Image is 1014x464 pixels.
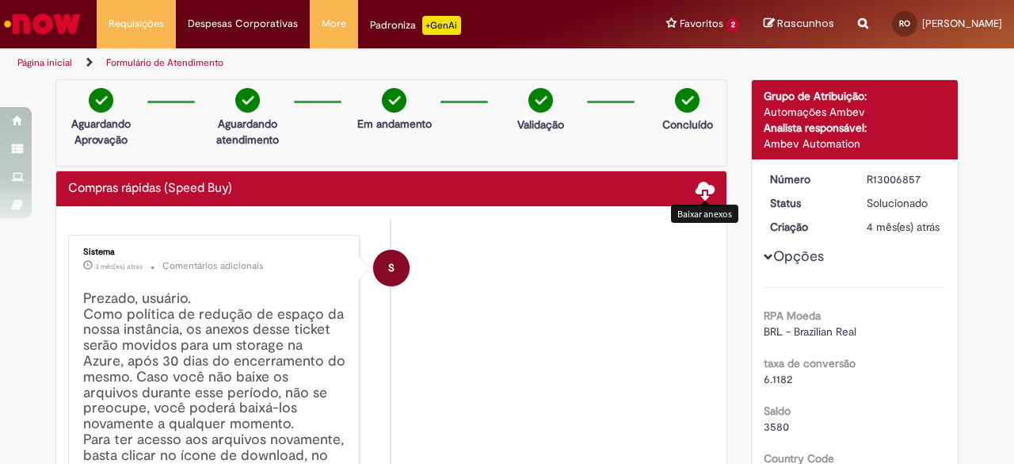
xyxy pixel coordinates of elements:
b: taxa de conversão [764,356,856,370]
b: RPA Moeda [764,309,821,323]
p: +GenAi [422,16,461,35]
p: Aguardando atendimento [209,116,286,148]
p: Validação [517,117,564,132]
a: Formulário de Atendimento [106,56,223,69]
span: 3580 [764,420,789,434]
span: Despesas Corporativas [188,16,298,32]
span: BRL - Brazilian Real [764,324,856,339]
div: Ambev Automation [764,136,947,151]
img: check-circle-green.png [89,88,113,113]
ul: Trilhas de página [12,48,664,78]
div: Baixar anexos [671,205,738,223]
img: check-circle-green.png [528,88,553,113]
div: Solucionado [867,195,940,211]
img: ServiceNow [2,8,83,40]
a: Rascunhos [764,17,834,32]
div: Padroniza [370,16,461,35]
span: Favoritos [680,16,723,32]
img: check-circle-green.png [675,88,700,113]
b: Saldo [764,404,791,418]
dt: Criação [758,219,856,235]
span: [PERSON_NAME] [922,17,1002,30]
div: Grupo de Atribuição: [764,88,947,104]
span: RO [899,18,910,29]
a: Página inicial [17,56,72,69]
p: Aguardando Aprovação [63,116,139,148]
dt: Status [758,195,856,211]
time: 06/05/2025 09:57:50 [867,220,940,234]
img: check-circle-green.png [235,88,260,113]
div: Sistema [83,247,347,257]
span: Rascunhos [777,16,834,31]
span: 2 [726,18,740,32]
div: Automações Ambev [764,104,947,120]
div: R13006857 [867,171,940,187]
span: More [322,16,346,32]
div: Analista responsável: [764,120,947,136]
img: check-circle-green.png [382,88,406,113]
span: S [388,249,395,287]
dt: Número [758,171,856,187]
p: Concluído [662,117,713,132]
div: 06/05/2025 09:57:50 [867,219,940,235]
span: 3 mês(es) atrás [95,262,143,271]
div: System [373,250,410,286]
time: 06/06/2025 01:11:47 [95,262,143,271]
span: 6.1182 [764,372,792,386]
span: Requisições [109,16,164,32]
p: Em andamento [357,116,432,132]
h2: Compras rápidas (Speed Buy) Histórico de tíquete [68,182,232,196]
small: Comentários adicionais [162,259,264,273]
span: 4 mês(es) atrás [867,220,940,234]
